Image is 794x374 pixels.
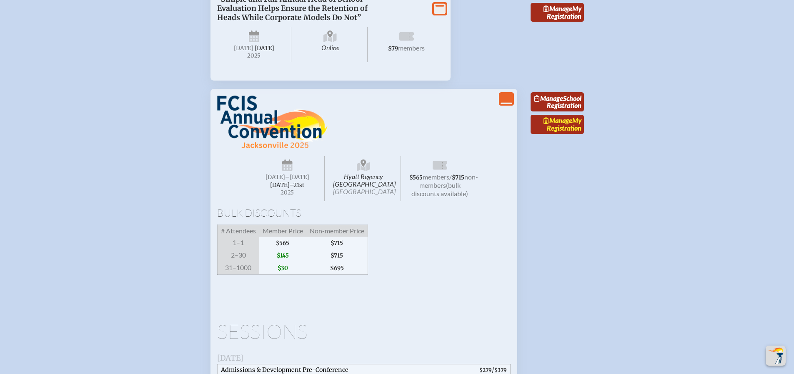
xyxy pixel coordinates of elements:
[217,353,243,363] span: [DATE]
[494,367,507,373] span: $379
[217,225,259,237] span: # Attendees
[333,187,396,195] span: [GEOGRAPHIC_DATA]
[531,115,584,134] a: ManageMy Registration
[326,156,401,201] span: Hyatt Regency [GEOGRAPHIC_DATA]
[411,181,468,197] span: (bulk discounts available)
[270,182,304,189] span: [DATE]–⁠21st
[388,45,398,52] span: $79
[259,225,306,237] span: Member Price
[217,321,511,341] h1: Sessions
[544,116,572,124] span: Manage
[306,225,368,237] span: Non-member Price
[449,173,452,181] span: /
[409,174,423,181] span: $565
[224,53,285,59] span: 2025
[423,173,449,181] span: members
[398,44,425,52] span: members
[221,366,348,374] span: Admissions & Development Pre-Conference
[255,45,274,52] span: [DATE]
[534,94,563,102] span: Manage
[531,3,584,22] a: ManageMy Registration
[259,249,306,262] span: $145
[306,237,368,249] span: $715
[217,96,328,149] img: FCIS Convention 2025
[217,249,259,262] span: 2–30
[306,249,368,262] span: $715
[452,174,464,181] span: $715
[306,262,368,275] span: $695
[259,237,306,249] span: $565
[259,262,306,275] span: $30
[217,237,259,249] span: 1–1
[531,92,584,111] a: ManageSchool Registration
[419,173,478,189] span: non-members
[293,27,368,62] span: Online
[217,208,511,218] h1: Bulk Discounts
[257,190,318,196] span: 2025
[479,367,492,373] span: $279
[234,45,253,52] span: [DATE]
[767,347,784,364] img: To the top
[217,262,259,275] span: 31–1000
[544,5,572,13] span: Manage
[285,174,309,181] span: –[DATE]
[766,346,786,366] button: Scroll Top
[266,174,285,181] span: [DATE]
